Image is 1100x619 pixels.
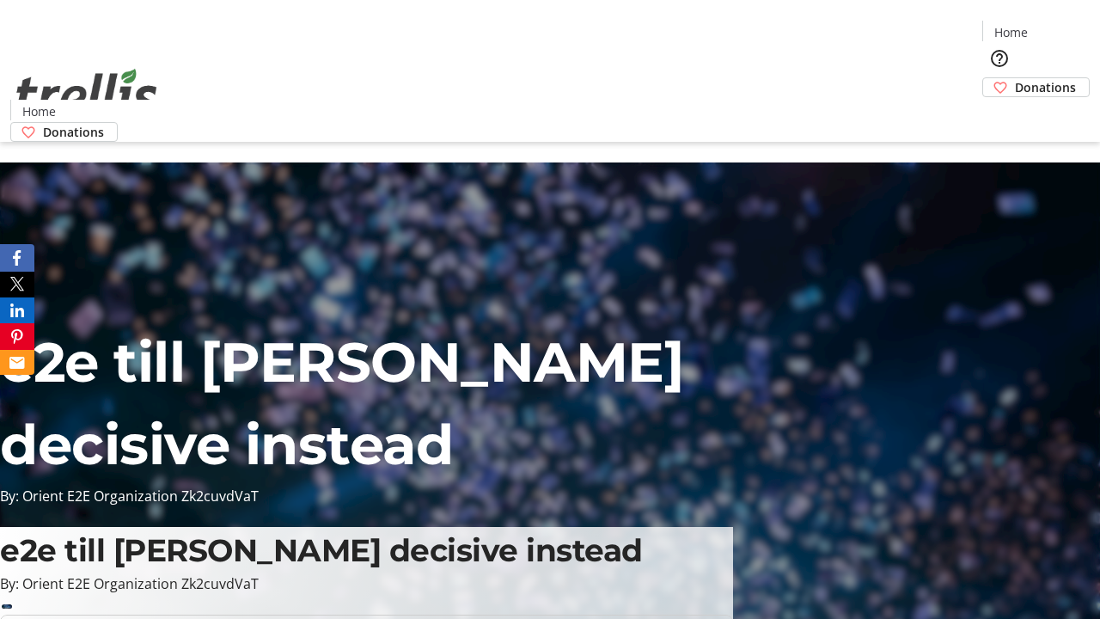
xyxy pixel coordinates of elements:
span: Donations [43,123,104,141]
button: Help [982,41,1017,76]
a: Donations [10,122,118,142]
a: Home [11,102,66,120]
span: Donations [1015,78,1076,96]
span: Home [22,102,56,120]
button: Cart [982,97,1017,132]
span: Home [994,23,1028,41]
a: Home [983,23,1038,41]
a: Donations [982,77,1090,97]
img: Orient E2E Organization Zk2cuvdVaT's Logo [10,50,163,136]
